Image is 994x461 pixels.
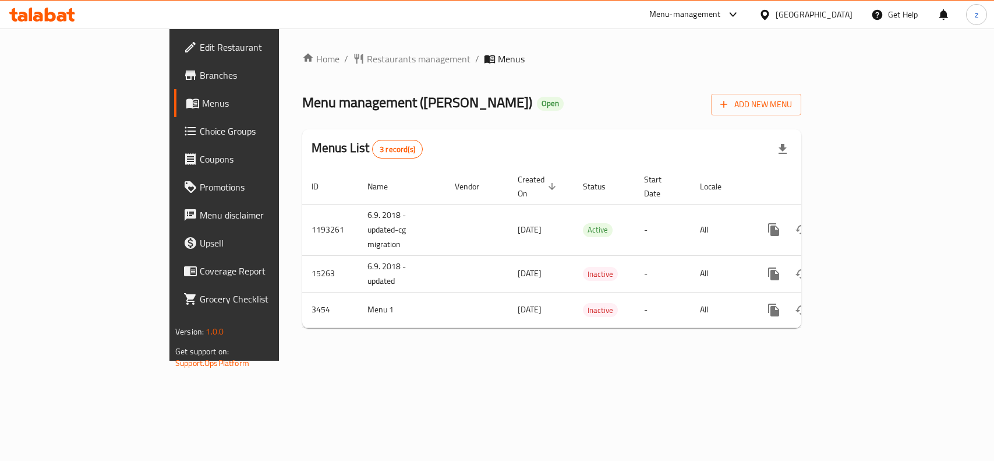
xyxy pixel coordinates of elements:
button: more [760,260,788,288]
a: Upsell [174,229,335,257]
td: - [635,255,691,292]
span: 1.0.0 [206,324,224,339]
span: Version: [175,324,204,339]
span: Locale [700,180,737,193]
span: Restaurants management [367,52,471,66]
span: Menu management ( [PERSON_NAME] ) [302,89,532,115]
span: Menus [498,52,525,66]
span: Get support on: [175,344,229,359]
div: Total records count [372,140,423,159]
span: Start Date [644,173,677,200]
span: Grocery Checklist [200,292,326,306]
span: Branches [200,68,326,82]
td: Menu 1 [358,292,445,328]
div: Menu-management [649,8,721,22]
td: 6.9. 2018 - updated [358,255,445,292]
a: Support.OpsPlatform [175,356,249,371]
li: / [344,52,348,66]
span: Menus [202,96,326,110]
span: Choice Groups [200,124,326,138]
span: Promotions [200,180,326,194]
button: Add New Menu [711,94,801,115]
td: All [691,292,751,328]
button: Change Status [788,296,816,324]
div: [GEOGRAPHIC_DATA] [776,8,852,21]
span: Name [367,180,403,193]
span: Open [537,98,564,108]
li: / [475,52,479,66]
a: Restaurants management [353,52,471,66]
div: Export file [769,135,797,163]
span: [DATE] [518,222,542,237]
th: Actions [751,169,881,205]
a: Branches [174,61,335,89]
td: 6.9. 2018 - updated-cg migration [358,204,445,255]
h2: Menus List [312,139,423,159]
div: Inactive [583,303,618,317]
span: Coverage Report [200,264,326,278]
span: 3 record(s) [373,144,422,155]
span: Active [583,223,613,237]
span: Inactive [583,268,618,281]
a: Choice Groups [174,117,335,145]
span: Menu disclaimer [200,208,326,222]
td: - [635,292,691,328]
span: ID [312,180,334,193]
button: Change Status [788,260,816,288]
span: Add New Menu [720,97,792,112]
td: - [635,204,691,255]
button: more [760,296,788,324]
td: All [691,255,751,292]
a: Promotions [174,173,335,201]
span: Edit Restaurant [200,40,326,54]
span: Created On [518,173,560,200]
button: Change Status [788,216,816,244]
td: All [691,204,751,255]
a: Menu disclaimer [174,201,335,229]
a: Grocery Checklist [174,285,335,313]
div: Open [537,97,564,111]
span: Upsell [200,236,326,250]
span: z [975,8,978,21]
span: Inactive [583,304,618,317]
a: Coverage Report [174,257,335,285]
span: Vendor [455,180,494,193]
nav: breadcrumb [302,52,801,66]
span: [DATE] [518,266,542,281]
span: Coupons [200,152,326,166]
a: Menus [174,89,335,117]
span: [DATE] [518,302,542,317]
a: Edit Restaurant [174,33,335,61]
table: enhanced table [302,169,881,328]
span: Status [583,180,621,193]
button: more [760,216,788,244]
a: Coupons [174,145,335,173]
